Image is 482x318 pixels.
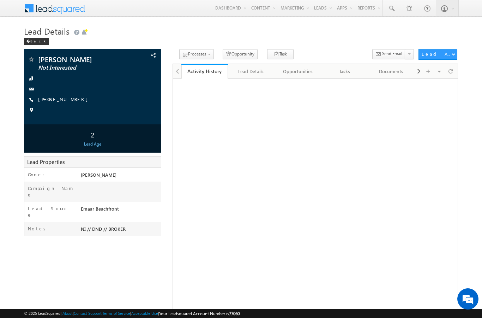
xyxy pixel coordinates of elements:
button: Lead Actions [418,49,457,60]
div: Lead Details [234,67,268,76]
a: Terms of Service [103,311,130,316]
a: Tasks [321,64,368,79]
span: [PHONE_NUMBER] [38,96,91,103]
label: Owner [28,171,44,178]
button: Task [267,49,294,59]
button: Processes [179,49,214,59]
span: Lead Properties [27,158,65,165]
span: © 2025 LeadSquared | | | | | [24,310,240,317]
span: 77060 [229,311,240,316]
a: Acceptable Use [131,311,158,316]
div: Back [24,38,49,45]
div: Lead Age [26,141,159,147]
label: Notes [28,225,48,232]
span: NI // DND // BROKER [81,226,126,232]
div: Lead Actions [422,51,452,57]
span: Your Leadsquared Account Number is [159,311,240,316]
label: Campaign Name [28,185,74,198]
div: 2 [26,128,159,141]
button: Send Email [372,49,405,59]
a: Documents [368,64,415,79]
div: Activity History [187,68,223,75]
a: Opportunities [275,64,321,79]
div: Opportunities [281,67,315,76]
a: About [62,311,73,316]
span: Send Email [382,51,402,57]
a: Activity History [181,64,228,79]
span: [PERSON_NAME] [81,172,116,178]
span: Lead Details [24,25,70,37]
div: Documents [374,67,408,76]
a: Lead Details [228,64,275,79]
div: Emaar Beachfront [79,205,161,215]
a: Contact Support [74,311,102,316]
span: Processes [188,51,206,57]
span: [PERSON_NAME] [38,56,123,63]
div: Tasks [327,67,362,76]
button: Opportunity [223,49,258,59]
span: Not Interested [38,64,123,71]
label: Lead Source [28,205,74,218]
a: Back [24,37,53,43]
